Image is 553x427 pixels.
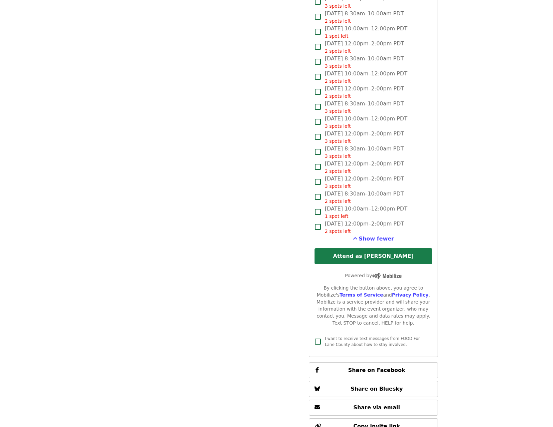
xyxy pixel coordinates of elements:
[325,100,404,115] span: [DATE] 8:30am–10:00am PDT
[325,168,351,174] span: 2 spots left
[345,273,402,278] span: Powered by
[325,160,404,175] span: [DATE] 12:00pm–2:00pm PDT
[351,386,403,392] span: Share on Bluesky
[325,85,404,100] span: [DATE] 12:00pm–2:00pm PDT
[348,367,405,373] span: Share on Facebook
[392,292,429,298] a: Privacy Policy
[325,130,404,145] span: [DATE] 12:00pm–2:00pm PDT
[325,3,351,9] span: 3 spots left
[325,145,404,160] span: [DATE] 8:30am–10:00am PDT
[325,33,349,39] span: 1 spot left
[325,40,404,55] span: [DATE] 12:00pm–2:00pm PDT
[325,175,404,190] span: [DATE] 12:00pm–2:00pm PDT
[315,248,432,264] button: Attend as [PERSON_NAME]
[325,78,351,84] span: 2 spots left
[325,25,407,40] span: [DATE] 10:00am–12:00pm PDT
[325,123,351,129] span: 3 spots left
[325,18,351,24] span: 2 spots left
[354,404,400,411] span: Share via email
[325,108,351,114] span: 3 spots left
[325,55,404,70] span: [DATE] 8:30am–10:00am PDT
[353,235,394,243] button: See more timeslots
[325,10,404,25] span: [DATE] 8:30am–10:00am PDT
[325,190,404,205] span: [DATE] 8:30am–10:00am PDT
[325,183,351,189] span: 3 spots left
[325,229,351,234] span: 2 spots left
[359,236,394,242] span: Show fewer
[325,63,351,69] span: 3 spots left
[309,362,438,378] button: Share on Facebook
[340,292,383,298] a: Terms of Service
[325,48,351,54] span: 2 spots left
[325,93,351,99] span: 2 spots left
[325,115,407,130] span: [DATE] 10:00am–12:00pm PDT
[325,213,349,219] span: 1 spot left
[315,285,432,327] div: By clicking the button above, you agree to Mobilize's and . Mobilize is a service provider and wi...
[309,381,438,397] button: Share on Bluesky
[325,198,351,204] span: 2 spots left
[325,205,407,220] span: [DATE] 10:00am–12:00pm PDT
[325,153,351,159] span: 3 spots left
[309,400,438,416] button: Share via email
[325,70,407,85] span: [DATE] 10:00am–12:00pm PDT
[325,138,351,144] span: 3 spots left
[325,336,420,347] span: I want to receive text messages from FOOD For Lane County about how to stay involved.
[325,220,404,235] span: [DATE] 12:00pm–2:00pm PDT
[372,273,402,279] img: Powered by Mobilize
